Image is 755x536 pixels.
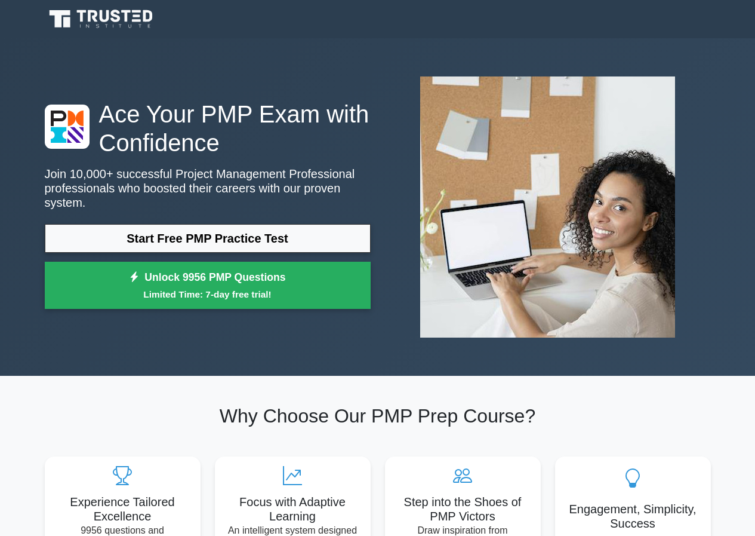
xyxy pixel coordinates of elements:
h2: Why Choose Our PMP Prep Course? [45,405,711,427]
h5: Engagement, Simplicity, Success [565,502,701,531]
small: Limited Time: 7-day free trial! [60,287,356,301]
h1: Ace Your PMP Exam with Confidence [45,100,371,157]
p: Join 10,000+ successful Project Management Professional professionals who boosted their careers w... [45,167,371,210]
a: Unlock 9956 PMP QuestionsLimited Time: 7-day free trial! [45,262,371,310]
h5: Focus with Adaptive Learning [224,495,361,523]
h5: Experience Tailored Excellence [54,495,191,523]
h5: Step into the Shoes of PMP Victors [395,495,531,523]
a: Start Free PMP Practice Test [45,224,371,253]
